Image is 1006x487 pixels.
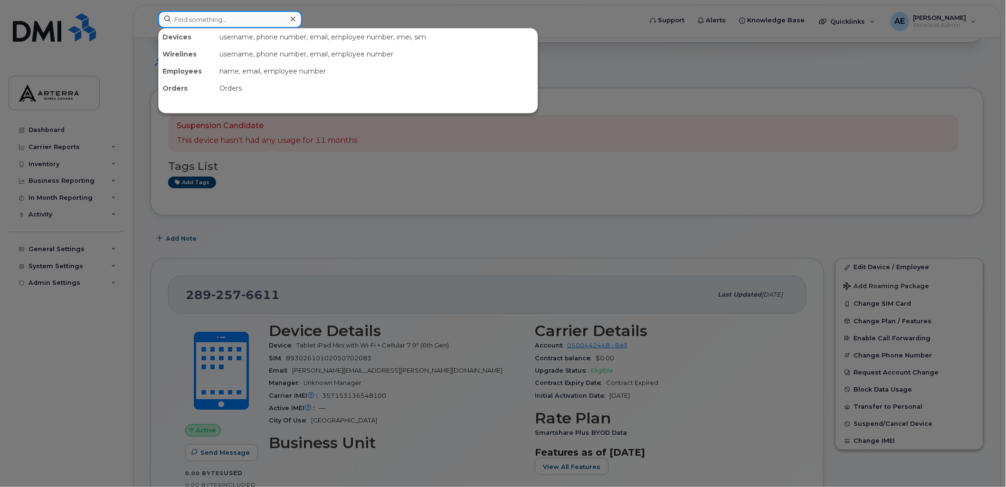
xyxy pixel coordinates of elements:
div: Orders [216,80,538,97]
input: Find something... [158,11,302,28]
div: name, email, employee number [216,63,538,80]
div: Wirelines [159,46,216,63]
div: username, phone number, email, employee number [216,46,538,63]
div: Employees [159,63,216,80]
div: Devices [159,28,216,46]
div: username, phone number, email, employee number, imei, sim [216,28,538,46]
div: Orders [159,80,216,97]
